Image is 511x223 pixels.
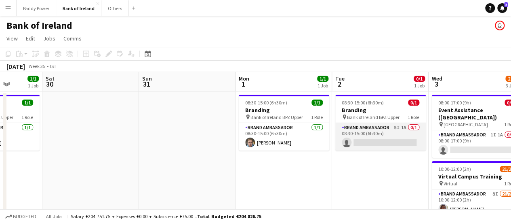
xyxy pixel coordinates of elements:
[239,95,329,151] app-job-card: 08:30-15:00 (6h30m)1/1Branding Bank of Ireland BPZ Upper1 RoleBrand Ambassador1/108:30-15:00 (6h3...
[197,213,261,219] span: Total Budgeted €204 826.75
[318,83,328,89] div: 1 Job
[438,166,471,172] span: 10:00-12:00 (2h)
[335,106,426,114] h3: Branding
[335,95,426,151] app-job-card: 08:30-15:00 (6h30m)0/1Branding Bank of Ireland BPZ Upper1 RoleBrand Ambassador5I1A0/108:30-15:00 ...
[311,100,323,106] span: 1/1
[56,0,101,16] button: Bank of Ireland
[342,100,384,106] span: 08:30-15:00 (6h30m)
[239,106,329,114] h3: Branding
[6,62,25,70] div: [DATE]
[43,35,55,42] span: Jobs
[495,21,505,30] app-user-avatar: Katie Shovlin
[444,181,457,187] span: Virtual
[141,79,152,89] span: 31
[239,123,329,151] app-card-role: Brand Ambassador1/108:30-15:00 (6h30m)[PERSON_NAME]
[347,114,400,120] span: Bank of Ireland BPZ Upper
[60,33,85,44] a: Comms
[444,121,488,127] span: [GEOGRAPHIC_DATA]
[238,79,249,89] span: 1
[63,35,82,42] span: Comms
[71,213,261,219] div: Salary €204 751.75 + Expenses €0.00 + Subsistence €75.00 =
[6,19,72,32] h1: Bank of Ireland
[317,76,328,82] span: 1/1
[432,75,442,82] span: Wed
[23,33,38,44] a: Edit
[50,63,57,69] div: IST
[21,114,33,120] span: 1 Role
[334,79,345,89] span: 2
[27,76,39,82] span: 1/1
[26,35,35,42] span: Edit
[250,114,303,120] span: Bank of Ireland BPZ Upper
[311,114,323,120] span: 1 Role
[22,100,33,106] span: 1/1
[497,3,507,13] a: 2
[27,63,47,69] span: Week 35
[46,75,55,82] span: Sat
[414,76,425,82] span: 0/1
[245,100,287,106] span: 08:30-15:00 (6h30m)
[335,75,345,82] span: Tue
[28,83,38,89] div: 1 Job
[239,75,249,82] span: Mon
[40,33,59,44] a: Jobs
[44,213,64,219] span: All jobs
[335,123,426,151] app-card-role: Brand Ambassador5I1A0/108:30-15:00 (6h30m)
[3,33,21,44] a: View
[4,212,38,221] button: Budgeted
[17,0,56,16] button: Paddy Power
[6,35,18,42] span: View
[431,79,442,89] span: 3
[408,100,419,106] span: 0/1
[142,75,152,82] span: Sun
[414,83,425,89] div: 1 Job
[408,114,419,120] span: 1 Role
[504,2,508,7] span: 2
[101,0,129,16] button: Others
[13,214,36,219] span: Budgeted
[438,100,471,106] span: 08:00-17:00 (9h)
[44,79,55,89] span: 30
